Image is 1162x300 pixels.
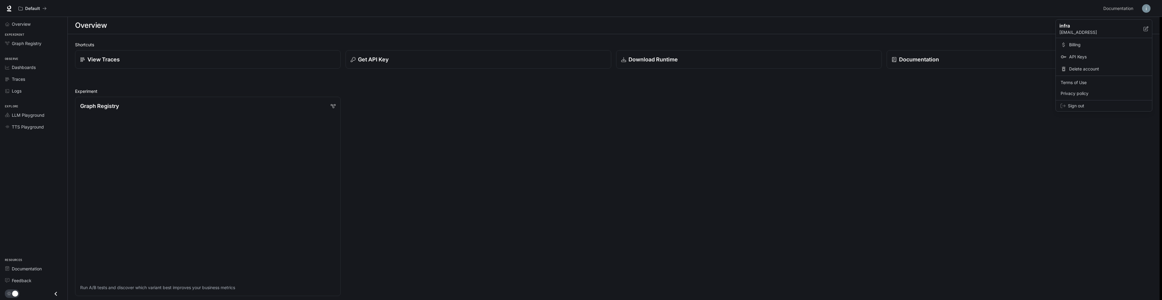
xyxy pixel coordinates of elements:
[1061,90,1147,96] span: Privacy policy
[1069,54,1147,60] span: API Keys
[1061,80,1147,86] span: Terms of Use
[1068,103,1147,109] span: Sign out
[1057,51,1151,62] a: API Keys
[1069,42,1147,48] span: Billing
[1059,29,1144,35] p: [EMAIL_ADDRESS]
[1057,39,1151,50] a: Billing
[1056,100,1152,111] div: Sign out
[1059,22,1134,29] p: infra
[1069,66,1147,72] span: Delete account
[1057,88,1151,99] a: Privacy policy
[1057,64,1151,74] div: Delete account
[1056,20,1152,38] div: infra[EMAIL_ADDRESS]
[1057,77,1151,88] a: Terms of Use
